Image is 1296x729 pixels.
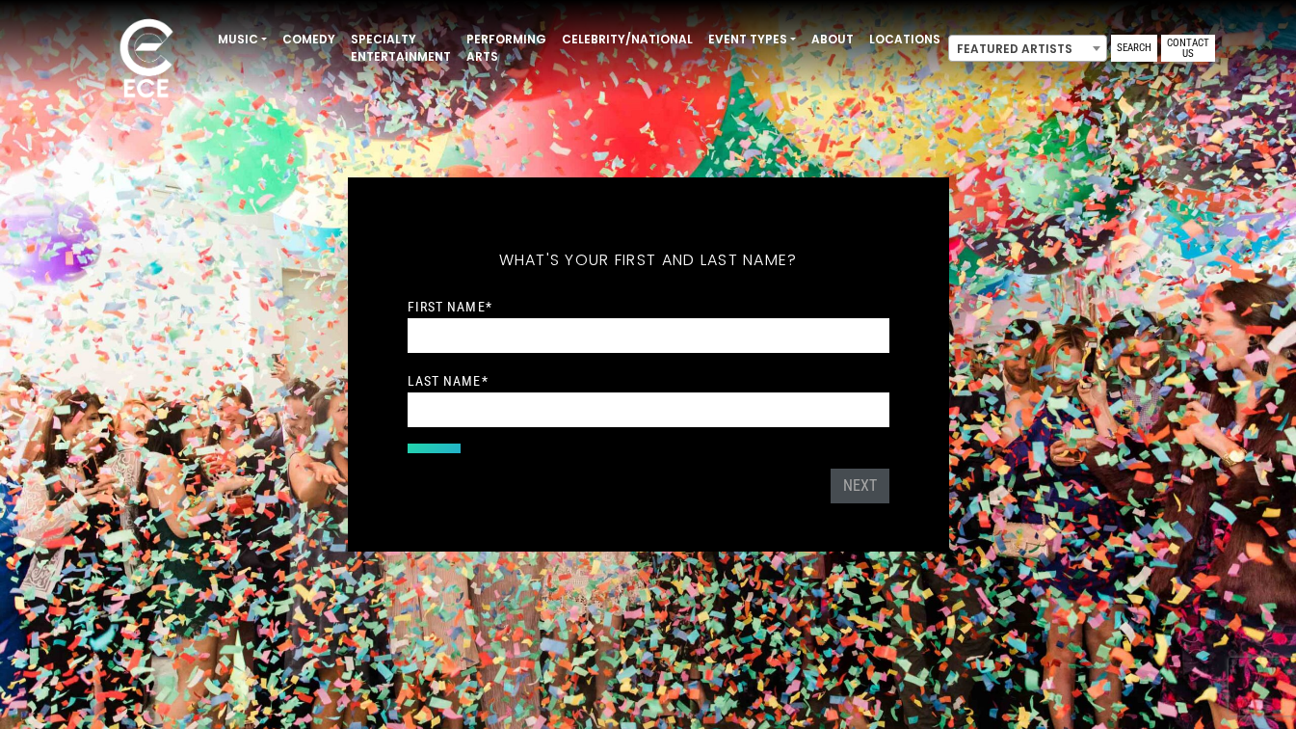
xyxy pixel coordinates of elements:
a: Contact Us [1161,35,1215,62]
a: About [804,23,861,56]
a: Music [210,23,275,56]
span: Featured Artists [949,36,1106,63]
a: Performing Arts [459,23,554,73]
a: Comedy [275,23,343,56]
a: Specialty Entertainment [343,23,459,73]
a: Celebrity/National [554,23,701,56]
h5: What's your first and last name? [408,226,889,295]
a: Search [1111,35,1157,62]
img: ece_new_logo_whitev2-1.png [98,13,195,107]
label: Last Name [408,372,489,390]
a: Event Types [701,23,804,56]
a: Locations [861,23,948,56]
span: Featured Artists [948,35,1107,62]
label: First Name [408,298,492,315]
